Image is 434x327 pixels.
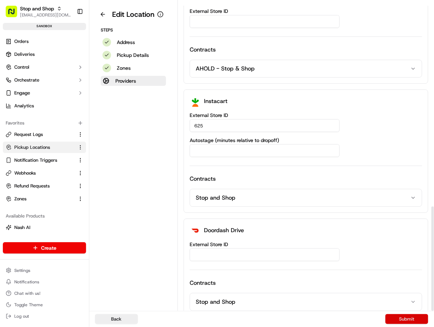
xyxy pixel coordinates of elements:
a: Refund Requests [6,183,75,189]
button: Zones [3,193,86,205]
button: Stop and Shop[EMAIL_ADDRESS][DOMAIN_NAME] [3,3,74,20]
span: Knowledge Base [14,103,55,111]
h4: Contracts [190,279,422,287]
button: Notifications [3,277,86,287]
img: 1736555255976-a54dd68f-1ca7-489b-9aae-adbdc363a1c4 [7,68,20,81]
span: Notification Triggers [14,157,57,163]
p: Address [117,39,135,46]
div: Available Products [3,210,86,222]
h4: Contracts [190,45,422,54]
img: doordash_logo_v2.png [190,225,201,236]
button: Address [101,37,166,47]
span: Log out [14,313,29,319]
p: Steps [101,27,166,33]
span: Pylon [71,121,86,126]
span: Refund Requests [14,183,50,189]
a: Orders [3,36,86,47]
button: Log out [3,311,86,321]
a: Pickup Locations [6,144,75,151]
a: Analytics [3,100,86,112]
span: API Documentation [68,103,115,111]
button: Stop and Shop [20,5,54,12]
button: [EMAIL_ADDRESS][DOMAIN_NAME] [20,12,71,18]
h1: Edit Location [112,9,154,19]
span: Engage [14,90,30,96]
button: Request Logs [3,129,86,140]
button: Zones [101,63,166,73]
a: Webhooks [6,170,75,176]
button: Pickup Details [101,50,166,60]
p: Zones [117,64,131,72]
button: Control [3,62,86,73]
img: Nash [7,7,21,21]
div: 📗 [7,104,13,110]
button: Chat with us! [3,288,86,298]
label: External Store ID [190,113,422,118]
button: Stop and Shop [190,293,422,311]
button: Toggle Theme [3,300,86,310]
span: Control [14,64,29,70]
button: Submit [385,314,428,324]
a: 📗Knowledge Base [4,101,58,113]
label: External Store ID [190,242,422,247]
button: Create [3,242,86,254]
p: Providers [115,77,136,84]
button: Webhooks [3,167,86,179]
span: Notifications [14,279,39,285]
div: Favorites [3,117,86,129]
p: Instacart [204,97,228,106]
img: instacart_logo.png [190,96,201,107]
button: Settings [3,265,86,275]
span: Nash AI [14,224,30,231]
span: Chat with us! [14,291,40,296]
a: Zones [6,196,75,202]
button: Pickup Locations [3,142,86,153]
span: Toggle Theme [14,302,43,308]
span: Orders [14,38,29,45]
span: Deliveries [14,51,35,58]
p: Pickup Details [117,52,149,59]
button: Orchestrate [3,74,86,86]
a: Powered byPylon [50,121,86,126]
span: Settings [14,268,30,273]
button: Providers [101,76,166,86]
button: Stop and Shop [190,189,422,206]
div: 💻 [60,104,66,110]
button: Back [95,314,138,324]
button: AHOLD - Stop & Shop [190,60,422,77]
button: Nash AI [3,222,86,233]
button: Notification Triggers [3,155,86,166]
span: Pickup Locations [14,144,50,151]
p: Doordash Drive [204,226,244,235]
div: sandbox [3,23,86,30]
div: Start new chat [24,68,117,75]
label: Autostage (minutes relative to dropoff) [190,138,422,143]
p: Welcome 👋 [7,28,130,40]
span: Zones [14,196,26,202]
a: Nash AI [6,224,83,231]
span: Create [41,244,56,252]
label: External Store ID [190,9,422,14]
button: Start new chat [121,70,130,79]
a: 💻API Documentation [58,101,118,113]
button: Refund Requests [3,180,86,192]
div: We're available if you need us! [24,75,90,81]
span: Analytics [14,103,34,109]
h4: Contracts [190,175,422,183]
span: Request Logs [14,131,43,138]
a: Deliveries [3,49,86,60]
a: Request Logs [6,131,75,138]
a: Notification Triggers [6,157,75,163]
span: Webhooks [14,170,36,176]
input: Got a question? Start typing here... [19,46,129,53]
button: Engage [3,87,86,99]
span: Orchestrate [14,77,39,83]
